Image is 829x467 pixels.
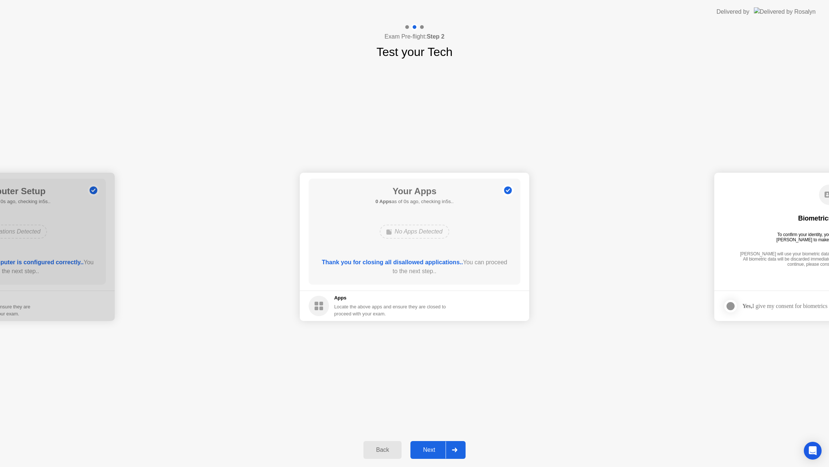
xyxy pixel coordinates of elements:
h1: Your Apps [375,185,453,198]
div: Next [413,447,446,453]
h1: Test your Tech [376,43,453,61]
b: Step 2 [427,33,444,40]
div: Back [366,447,399,453]
button: Back [363,441,402,459]
b: Thank you for closing all disallowed applications.. [322,259,463,265]
h5: Apps [334,294,446,302]
h5: as of 0s ago, checking in5s.. [375,198,453,205]
h4: Exam Pre-flight: [385,32,444,41]
div: Open Intercom Messenger [804,442,822,460]
strong: Yes, [742,303,752,309]
div: Delivered by [716,7,749,16]
div: No Apps Detected [380,225,449,239]
button: Next [410,441,466,459]
b: 0 Apps [375,199,392,204]
div: Locate the above apps and ensure they are closed to proceed with your exam. [334,303,446,317]
img: Delivered by Rosalyn [754,7,816,16]
div: You can proceed to the next step.. [319,258,510,276]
